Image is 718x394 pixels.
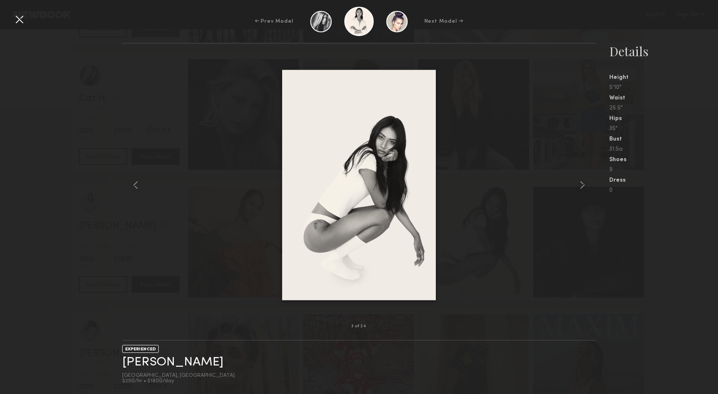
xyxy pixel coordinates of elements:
div: Dress [609,177,718,183]
div: 0 [609,188,718,193]
div: 25.5" [609,105,718,111]
div: Shoes [609,157,718,163]
div: Hips [609,116,718,122]
div: 3 of 24 [351,324,367,329]
div: Next Model → [425,18,464,25]
div: Waist [609,95,718,101]
a: [PERSON_NAME] [122,356,223,369]
div: [GEOGRAPHIC_DATA], [GEOGRAPHIC_DATA] [122,373,235,378]
div: 9 [609,167,718,173]
div: ← Prev Model [255,18,293,25]
div: $250/hr • $1800/day [122,378,235,384]
div: Height [609,75,718,81]
div: Bust [609,136,718,142]
div: 35" [609,126,718,132]
div: 31.5a [609,146,718,152]
div: 5'10" [609,85,718,91]
div: EXPERIENCED [122,345,159,353]
div: Details [609,43,718,60]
